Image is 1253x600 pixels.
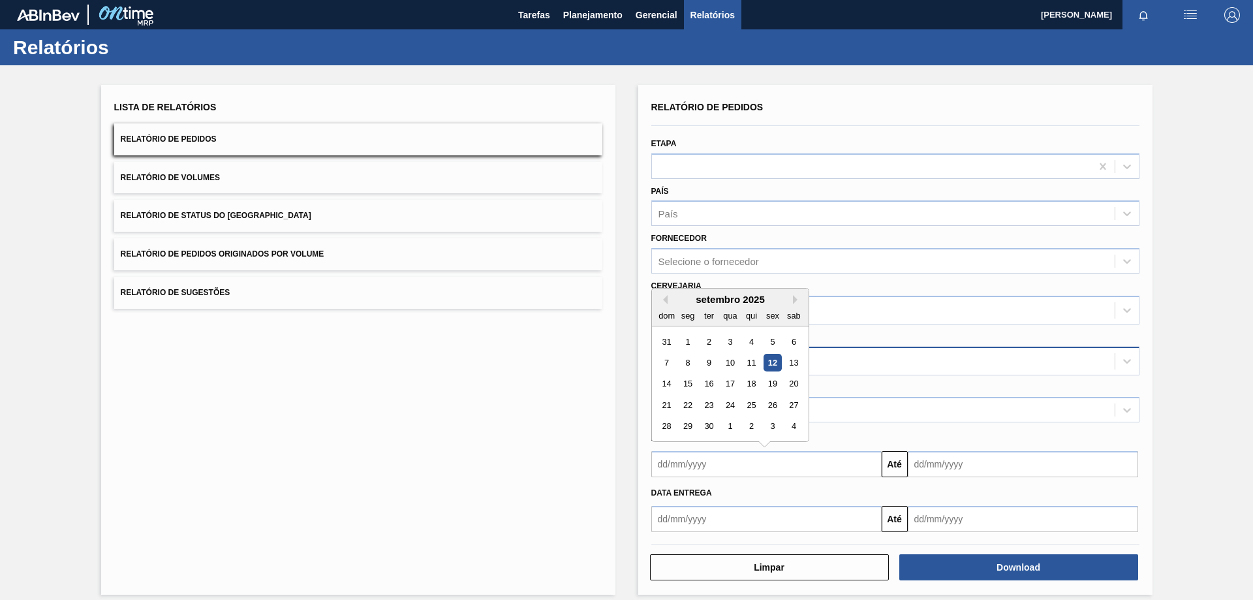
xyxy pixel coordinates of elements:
div: Choose terça-feira, 30 de setembro de 2025 [700,418,717,435]
button: Relatório de Pedidos Originados por Volume [114,238,602,270]
button: Download [899,554,1138,580]
div: Choose sábado, 27 de setembro de 2025 [784,396,802,414]
button: Relatório de Pedidos [114,123,602,155]
span: Gerencial [636,7,677,23]
div: Choose terça-feira, 2 de setembro de 2025 [700,333,717,351]
div: Choose domingo, 14 de setembro de 2025 [658,375,675,393]
div: Choose sábado, 4 de outubro de 2025 [784,418,802,435]
div: seg [679,307,696,324]
button: Até [882,451,908,477]
div: qua [721,307,739,324]
div: Choose quinta-feira, 25 de setembro de 2025 [742,396,760,414]
img: TNhmsLtSVTkK8tSr43FrP2fwEKptu5GPRR3wAAAABJRU5ErkJggg== [17,9,80,21]
label: Cervejaria [651,281,702,291]
input: dd/mm/yyyy [651,506,882,532]
span: Relatório de Sugestões [121,288,230,297]
div: Choose quarta-feira, 17 de setembro de 2025 [721,375,739,393]
h1: Relatórios [13,40,245,55]
input: dd/mm/yyyy [651,451,882,477]
div: Choose domingo, 7 de setembro de 2025 [658,354,675,371]
div: Choose terça-feira, 16 de setembro de 2025 [700,375,717,393]
div: Choose domingo, 28 de setembro de 2025 [658,418,675,435]
input: dd/mm/yyyy [908,506,1138,532]
span: Relatório de Pedidos [651,102,764,112]
div: Choose terça-feira, 23 de setembro de 2025 [700,396,717,414]
div: Choose segunda-feira, 8 de setembro de 2025 [679,354,696,371]
label: País [651,187,669,196]
span: Lista de Relatórios [114,102,217,112]
div: Choose sexta-feira, 19 de setembro de 2025 [764,375,781,393]
span: Tarefas [518,7,550,23]
label: Fornecedor [651,234,707,243]
div: Selecione o fornecedor [658,256,759,267]
div: Choose quinta-feira, 18 de setembro de 2025 [742,375,760,393]
div: setembro 2025 [652,294,809,305]
div: Choose sexta-feira, 3 de outubro de 2025 [764,418,781,435]
button: Até [882,506,908,532]
div: ter [700,307,717,324]
span: Relatório de Pedidos Originados por Volume [121,249,324,259]
div: Choose quinta-feira, 2 de outubro de 2025 [742,418,760,435]
span: Planejamento [563,7,623,23]
div: Choose segunda-feira, 1 de setembro de 2025 [679,333,696,351]
div: Choose terça-feira, 9 de setembro de 2025 [700,354,717,371]
button: Relatório de Sugestões [114,277,602,309]
img: userActions [1183,7,1198,23]
div: dom [658,307,675,324]
div: Choose sexta-feira, 12 de setembro de 2025 [764,354,781,371]
button: Previous Month [658,295,668,304]
img: Logout [1224,7,1240,23]
button: Notificações [1122,6,1164,24]
div: Choose domingo, 31 de agosto de 2025 [658,333,675,351]
div: Choose sexta-feira, 26 de setembro de 2025 [764,396,781,414]
label: Etapa [651,139,677,148]
div: Choose segunda-feira, 29 de setembro de 2025 [679,418,696,435]
span: Relatório de Volumes [121,173,220,182]
div: sex [764,307,781,324]
div: Choose quarta-feira, 1 de outubro de 2025 [721,418,739,435]
button: Relatório de Volumes [114,162,602,194]
div: Choose quarta-feira, 24 de setembro de 2025 [721,396,739,414]
div: Choose quinta-feira, 11 de setembro de 2025 [742,354,760,371]
span: Data entrega [651,488,712,497]
div: Choose segunda-feira, 15 de setembro de 2025 [679,375,696,393]
div: Choose quarta-feira, 3 de setembro de 2025 [721,333,739,351]
div: Choose quinta-feira, 4 de setembro de 2025 [742,333,760,351]
div: qui [742,307,760,324]
div: Choose domingo, 21 de setembro de 2025 [658,396,675,414]
span: Relatórios [690,7,735,23]
div: Choose sábado, 6 de setembro de 2025 [784,333,802,351]
div: Choose sexta-feira, 5 de setembro de 2025 [764,333,781,351]
div: Choose segunda-feira, 22 de setembro de 2025 [679,396,696,414]
span: Relatório de Status do [GEOGRAPHIC_DATA] [121,211,311,220]
input: dd/mm/yyyy [908,451,1138,477]
div: Choose quarta-feira, 10 de setembro de 2025 [721,354,739,371]
button: Limpar [650,554,889,580]
button: Next Month [793,295,802,304]
div: Choose sábado, 20 de setembro de 2025 [784,375,802,393]
div: month 2025-09 [656,331,804,437]
div: País [658,208,678,219]
div: Choose sábado, 13 de setembro de 2025 [784,354,802,371]
button: Relatório de Status do [GEOGRAPHIC_DATA] [114,200,602,232]
div: sab [784,307,802,324]
span: Relatório de Pedidos [121,134,217,144]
